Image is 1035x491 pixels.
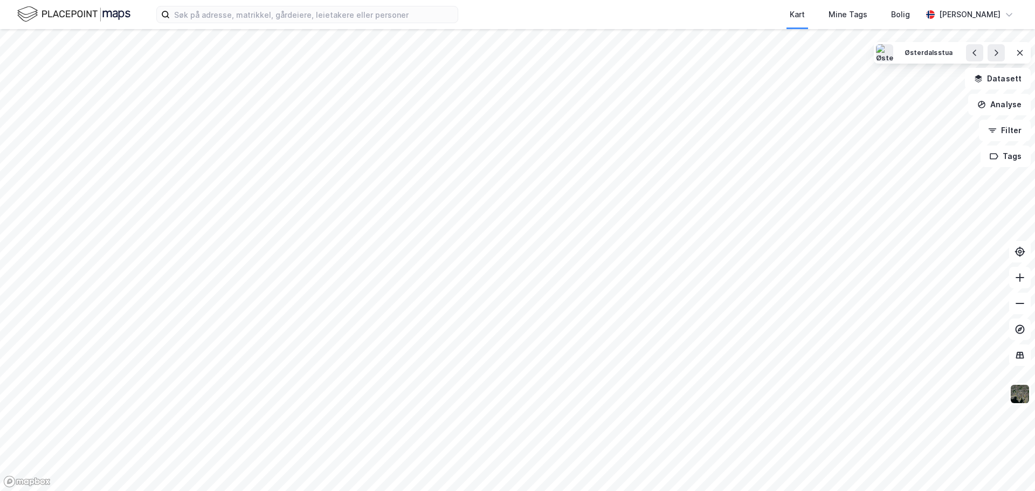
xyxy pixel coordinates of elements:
button: Tags [981,146,1031,167]
img: 9k= [1010,384,1030,404]
button: Analyse [968,94,1031,115]
div: Kart [790,8,805,21]
iframe: Chat Widget [981,439,1035,491]
div: Østerdalsstua [905,49,953,58]
button: Østerdalsstua [898,44,960,61]
div: Kontrollprogram for chat [981,439,1035,491]
input: Søk på adresse, matrikkel, gårdeiere, leietakere eller personer [170,6,458,23]
button: Filter [979,120,1031,141]
img: Østerdalsstua [876,44,893,61]
img: logo.f888ab2527a4732fd821a326f86c7f29.svg [17,5,130,24]
button: Datasett [965,68,1031,89]
div: Mine Tags [829,8,867,21]
div: Bolig [891,8,910,21]
a: Mapbox homepage [3,475,51,488]
div: [PERSON_NAME] [939,8,1000,21]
